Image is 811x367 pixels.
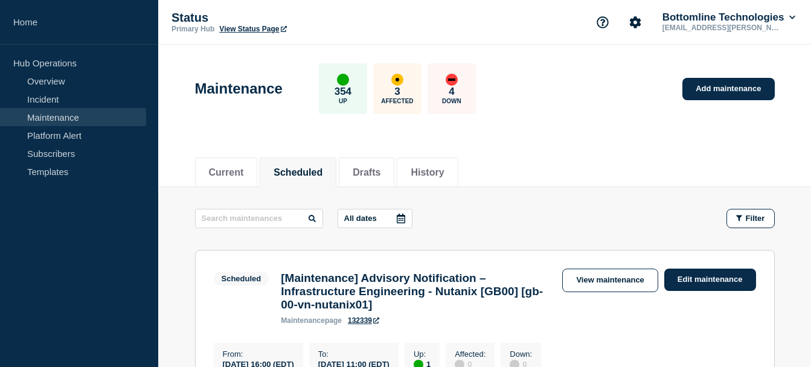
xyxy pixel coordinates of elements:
[394,86,400,98] p: 3
[337,74,349,86] div: up
[381,98,413,104] p: Affected
[623,10,648,35] button: Account settings
[746,214,765,223] span: Filter
[682,78,774,100] a: Add maintenance
[353,167,380,178] button: Drafts
[318,349,389,359] p: To :
[274,167,322,178] button: Scheduled
[590,10,615,35] button: Support
[281,316,342,325] p: page
[411,167,444,178] button: History
[171,11,413,25] p: Status
[446,74,458,86] div: down
[281,316,325,325] span: maintenance
[562,269,658,292] a: View maintenance
[660,24,786,32] p: [EMAIL_ADDRESS][PERSON_NAME][DOMAIN_NAME]
[391,74,403,86] div: affected
[281,272,550,311] h3: [Maintenance] Advisory Notification – Infrastructure Engineering - Nutanix [GB00] [gb-00-vn-nutan...
[195,80,283,97] h1: Maintenance
[455,349,486,359] p: Affected :
[344,214,377,223] p: All dates
[510,349,532,359] p: Down :
[660,11,798,24] button: Bottomline Technologies
[338,209,412,228] button: All dates
[348,316,379,325] a: 132339
[414,349,431,359] p: Up :
[223,349,294,359] p: From :
[335,86,351,98] p: 354
[195,209,323,228] input: Search maintenances
[664,269,756,291] a: Edit maintenance
[726,209,775,228] button: Filter
[171,25,214,33] p: Primary Hub
[442,98,461,104] p: Down
[209,167,244,178] button: Current
[449,86,454,98] p: 4
[219,25,286,33] a: View Status Page
[222,274,261,283] div: Scheduled
[339,98,347,104] p: Up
